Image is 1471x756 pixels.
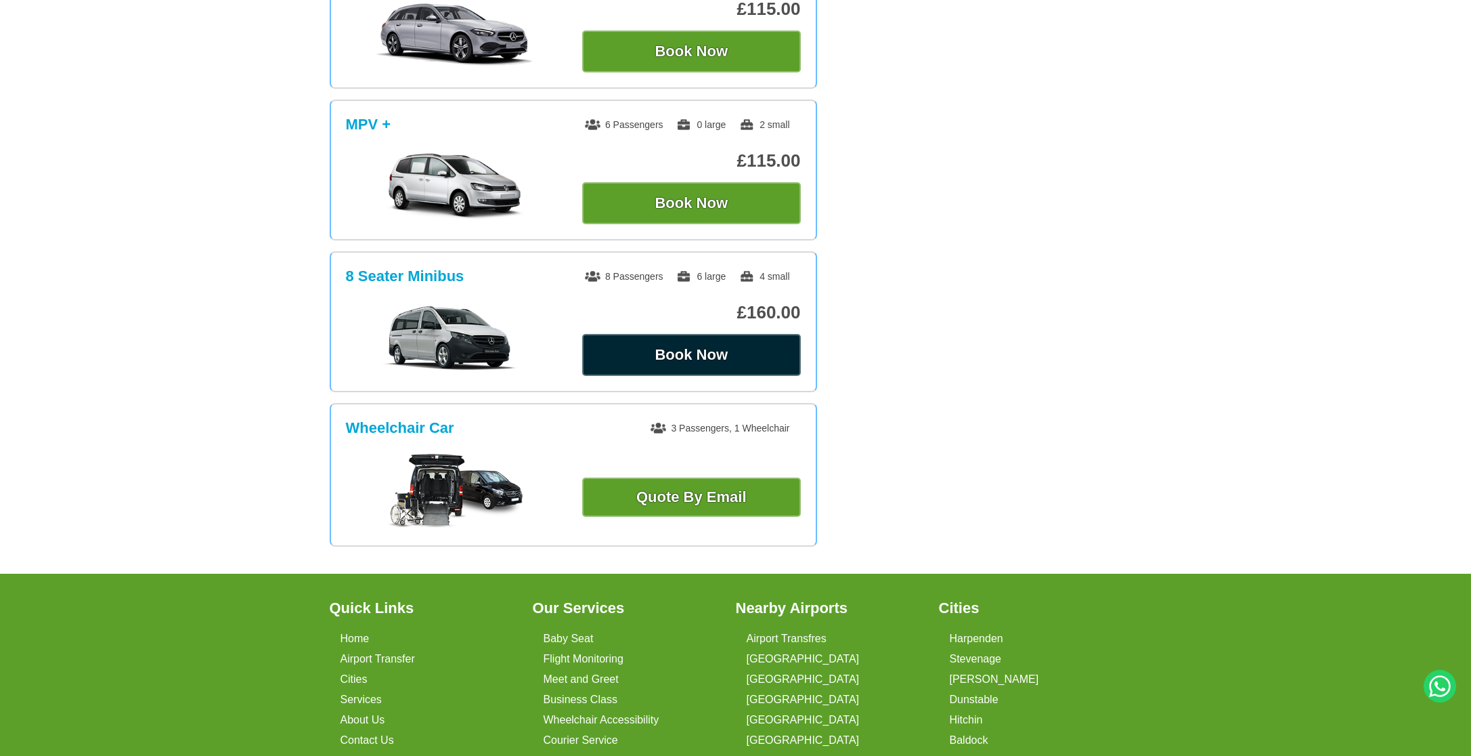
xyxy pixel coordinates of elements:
[341,673,368,686] a: Cities
[353,304,556,372] img: 8 Seater Minibus
[341,694,382,706] a: Services
[747,673,860,686] a: [GEOGRAPHIC_DATA]
[330,601,517,616] h3: Quick Links
[341,734,394,747] a: Contact Us
[582,150,801,171] p: £115.00
[582,478,801,517] a: Quote By Email
[747,653,860,665] a: [GEOGRAPHIC_DATA]
[739,271,789,282] span: 4 small
[747,734,860,747] a: [GEOGRAPHIC_DATA]
[544,714,659,726] a: Wheelchair Accessibility
[747,714,860,726] a: [GEOGRAPHIC_DATA]
[582,334,801,376] button: Book Now
[387,454,523,528] img: Wheelchair Car
[544,673,619,686] a: Meet and Greet
[346,116,391,133] h3: MPV +
[950,633,1003,645] a: Harpenden
[736,601,923,616] h3: Nearby Airports
[341,633,370,645] a: Home
[582,302,801,323] p: £160.00
[585,119,663,130] span: 6 Passengers
[739,119,789,130] span: 2 small
[950,694,998,706] a: Dunstable
[544,694,617,706] a: Business Class
[585,271,663,282] span: 8 Passengers
[544,734,618,747] a: Courier Service
[582,30,801,72] button: Book Now
[747,694,860,706] a: [GEOGRAPHIC_DATA]
[533,601,720,616] h3: Our Services
[341,714,385,726] a: About Us
[341,653,415,665] a: Airport Transfer
[950,734,988,747] a: Baldock
[747,633,827,645] a: Airport Transfres
[353,1,556,68] img: Estate Car
[353,152,556,220] img: MPV +
[544,633,594,645] a: Baby Seat
[939,601,1126,616] h3: Cities
[582,182,801,224] button: Book Now
[950,673,1039,686] a: [PERSON_NAME]
[544,653,623,665] a: Flight Monitoring
[950,653,1002,665] a: Stevenage
[950,714,983,726] a: Hitchin
[676,271,726,282] span: 6 large
[676,119,726,130] span: 0 large
[651,423,789,434] span: 3 Passengers, 1 Wheelchair
[346,268,464,285] h3: 8 Seater Minibus
[346,419,454,437] h3: Wheelchair Car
